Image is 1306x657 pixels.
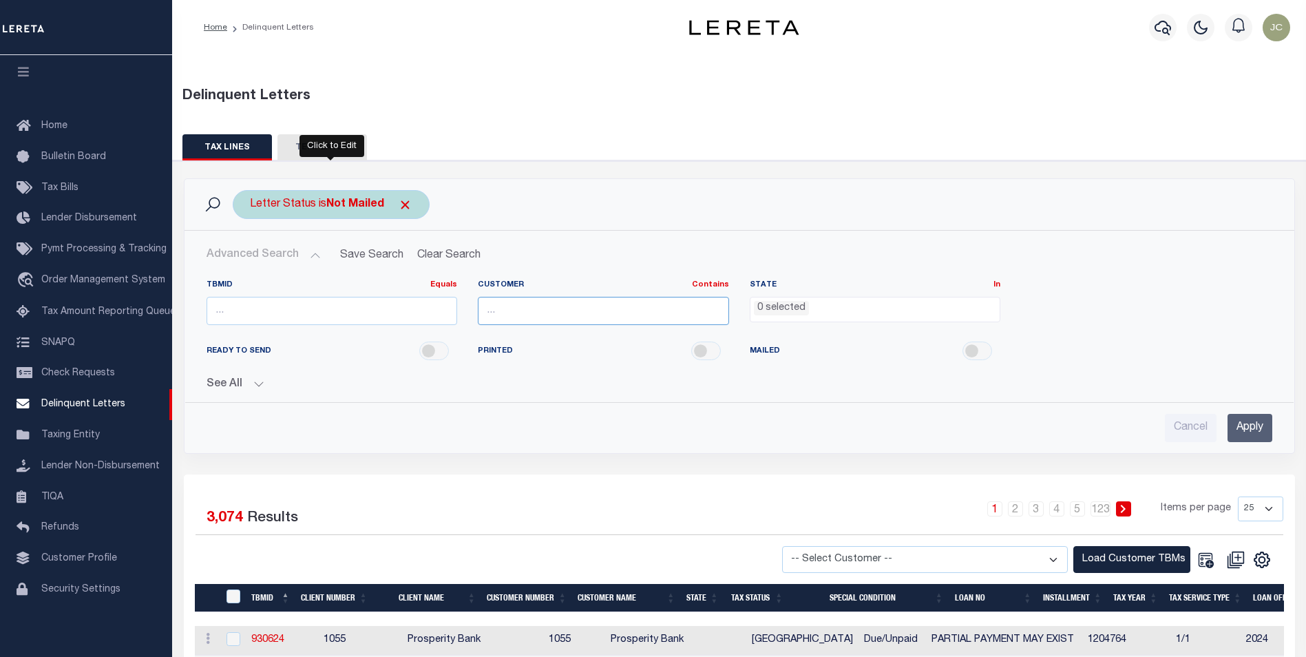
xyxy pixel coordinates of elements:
[41,307,176,317] span: Tax Amount Reporting Queue
[993,281,1000,289] a: In
[204,23,227,32] a: Home
[750,346,780,357] span: MAILED
[299,135,364,157] div: Click to Edit
[481,584,572,612] th: Customer Number: activate to sort column ascending
[1082,626,1170,656] td: 1204764
[1165,414,1217,442] input: Cancel
[1108,584,1163,612] th: Tax Year: activate to sort column ascending
[246,584,296,612] th: TBMID: activate to sort column descending
[41,399,125,409] span: Delinquent Letters
[41,461,160,471] span: Lender Non-Disbursement
[1029,501,1044,517] a: 3
[1091,501,1110,517] a: 123
[398,198,412,212] span: Click to Remove
[572,584,681,612] th: Customer Name: activate to sort column ascending
[41,337,75,347] span: SNAPQ
[949,584,1038,612] th: LOAN NO: activate to sort column ascending
[251,635,284,645] a: 930624
[41,368,115,378] span: Check Requests
[41,523,79,532] span: Refunds
[182,86,1296,107] div: Delinquent Letters
[207,378,1272,391] button: See All
[1263,14,1290,41] img: svg+xml;base64,PHN2ZyB4bWxucz0iaHR0cDovL3d3dy53My5vcmcvMjAwMC9zdmciIHBvaW50ZXItZXZlbnRzPSJub25lIi...
[412,242,487,269] button: Clear Search
[207,242,321,269] button: Advanced Search
[746,626,859,656] td: [GEOGRAPHIC_DATA]
[605,626,746,656] td: Prosperity Bank
[373,584,481,612] th: Client Name: activate to sort column ascending
[207,346,271,357] span: READY TO SEND
[207,280,458,291] label: TBMID
[1163,584,1247,612] th: Tax Service Type: activate to sort column ascending
[332,242,412,269] button: Save Search
[41,244,167,254] span: Pymt Processing & Tracking
[987,501,1002,517] a: 1
[41,275,165,285] span: Order Management System
[233,190,430,219] div: Letter Status is
[41,121,67,131] span: Home
[41,554,117,563] span: Customer Profile
[1073,546,1190,573] button: Load Customer TBMs
[41,213,137,223] span: Lender Disbursement
[750,280,1001,291] label: STATE
[1049,501,1064,517] a: 4
[1170,626,1241,656] td: 1/1
[789,584,949,612] th: Special Condition: activate to sort column ascending
[754,301,809,316] li: 0 selected
[549,635,571,645] span: 1055
[207,511,243,525] span: 3,074
[41,183,78,193] span: Tax Bills
[408,635,481,645] span: Prosperity Bank
[41,492,63,501] span: TIQA
[295,584,373,612] th: Client Number: activate to sort column ascending
[1241,626,1296,656] td: 2024
[430,281,457,289] a: Equals
[1038,584,1108,612] th: Installment: activate to sort column ascending
[478,346,513,357] span: PRINTED
[41,430,100,440] span: Taxing Entity
[1228,414,1272,442] input: Apply
[182,134,272,160] button: TAX LINES
[864,635,918,645] span: Due/Unpaid
[41,152,106,162] span: Bulletin Board
[227,21,314,34] li: Delinquent Letters
[17,272,39,290] i: travel_explore
[277,134,367,160] button: TEMPLATES
[724,584,789,612] th: Tax Status: activate to sort column ascending
[41,585,120,594] span: Security Settings
[247,508,298,530] label: Results
[1008,501,1023,517] a: 2
[326,199,384,210] b: Not Mailed
[478,280,729,291] label: Customer
[207,297,458,325] input: ...
[681,584,724,612] th: STATE: activate to sort column ascending
[931,635,1074,645] span: PARTIAL PAYMENT MAY EXIST
[1070,501,1085,517] a: 5
[689,20,799,35] img: logo-dark.svg
[1161,501,1231,517] span: Items per page
[692,281,729,289] a: Contains
[478,297,729,325] input: ...
[324,635,346,645] span: 1055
